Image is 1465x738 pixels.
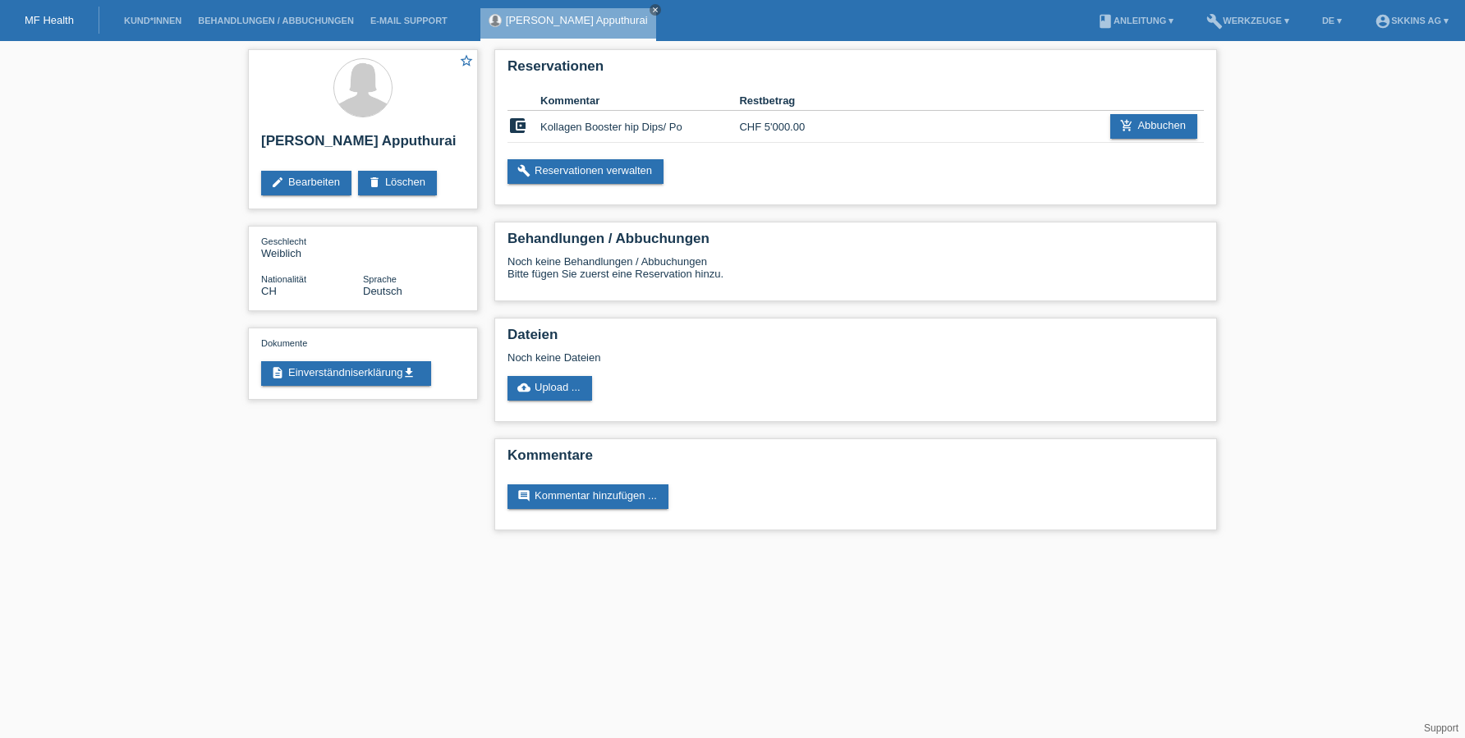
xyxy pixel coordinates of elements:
[517,381,530,394] i: cloud_upload
[1314,16,1350,25] a: DE ▾
[507,116,527,135] i: account_balance_wallet
[363,274,397,284] span: Sprache
[261,133,465,158] h2: [PERSON_NAME] Apputhurai
[116,16,190,25] a: Kund*innen
[650,4,661,16] a: close
[507,376,592,401] a: cloud_uploadUpload ...
[261,285,277,297] span: Schweiz
[261,235,363,259] div: Weiblich
[261,171,351,195] a: editBearbeiten
[261,338,307,348] span: Dokumente
[261,274,306,284] span: Nationalität
[271,366,284,379] i: description
[1120,119,1133,132] i: add_shopping_cart
[507,58,1204,83] h2: Reservationen
[1110,114,1197,139] a: add_shopping_cartAbbuchen
[459,53,474,71] a: star_border
[517,164,530,177] i: build
[1375,13,1391,30] i: account_circle
[651,6,659,14] i: close
[507,231,1204,255] h2: Behandlungen / Abbuchungen
[190,16,362,25] a: Behandlungen / Abbuchungen
[402,366,416,379] i: get_app
[517,489,530,502] i: comment
[271,176,284,189] i: edit
[368,176,381,189] i: delete
[739,111,838,143] td: CHF 5'000.00
[1097,13,1114,30] i: book
[358,171,437,195] a: deleteLöschen
[1366,16,1457,25] a: account_circleSKKINS AG ▾
[363,285,402,297] span: Deutsch
[739,91,838,111] th: Restbetrag
[507,159,664,184] a: buildReservationen verwalten
[507,447,1204,472] h2: Kommentare
[1424,722,1458,734] a: Support
[506,14,648,26] a: [PERSON_NAME] Apputhurai
[362,16,456,25] a: E-Mail Support
[261,361,431,386] a: descriptionEinverständniserklärungget_app
[459,53,474,68] i: star_border
[1089,16,1182,25] a: bookAnleitung ▾
[507,255,1204,292] div: Noch keine Behandlungen / Abbuchungen Bitte fügen Sie zuerst eine Reservation hinzu.
[507,351,1009,364] div: Noch keine Dateien
[540,111,739,143] td: Kollagen Booster hip Dips/ Po
[1198,16,1297,25] a: buildWerkzeuge ▾
[1206,13,1223,30] i: build
[507,327,1204,351] h2: Dateien
[540,91,739,111] th: Kommentar
[261,236,306,246] span: Geschlecht
[507,484,668,509] a: commentKommentar hinzufügen ...
[25,14,74,26] a: MF Health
